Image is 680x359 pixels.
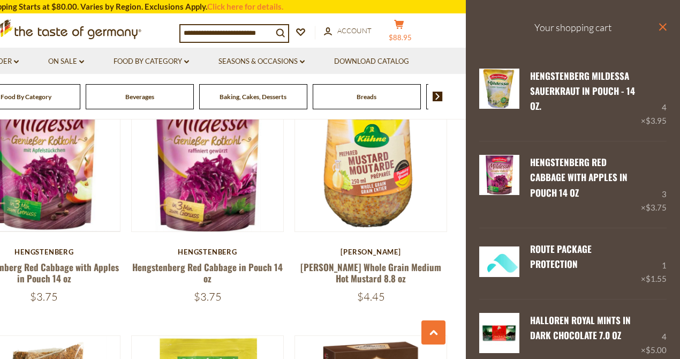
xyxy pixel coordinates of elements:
span: $3.75 [194,290,222,303]
span: $1.55 [646,274,667,283]
a: On Sale [48,56,84,68]
button: $88.95 [383,19,415,46]
a: Hengstenberg Sauerkraut in Pouch [479,69,519,128]
span: $5.00 [646,345,667,355]
a: Food By Category [114,56,189,68]
span: Account [337,26,372,35]
div: 4 × [641,69,667,128]
a: Hengstenberg Red Cabbage in Pouch 14 oz [132,260,283,285]
a: Hengstenberg Mildessa Sauerkraut in Pouch - 14 oz. [530,69,635,113]
a: Account [324,25,372,37]
a: Route Package Protection [530,242,592,271]
a: Baking, Cakes, Desserts [220,93,286,101]
img: Halloren Royal Mints in Dark Chocolate 7.0 oz [479,313,519,353]
span: $3.75 [646,203,667,212]
a: Breads [357,93,376,101]
img: Green Package Protection [479,242,519,282]
span: $3.75 [30,290,58,303]
img: next arrow [433,92,443,101]
img: Hengstenberg Red Cabbage in Pouch 14 oz [132,80,283,233]
img: Hengstenberg Sauerkraut in Pouch [479,69,519,109]
img: Kuehne Whole Grain Medium Hot Mustard 8.8 oz [295,80,447,231]
div: [PERSON_NAME] [294,248,447,256]
a: Halloren Royal Mints in Dark Chocolate 7.0 oz [479,313,519,357]
div: 1 × [641,242,667,286]
a: [PERSON_NAME] Whole Grain Medium Hot Mustard 8.8 oz [300,260,441,285]
a: Beverages [125,93,154,101]
a: Hengstenberg Red Cabbage with Apples in Pouch 14 oz [530,155,628,199]
a: Click here for details. [207,2,283,11]
a: Halloren Royal Mints in Dark Chocolate 7.0 oz [530,313,631,342]
a: Seasons & Occasions [218,56,305,68]
div: Hengstenberg [131,248,284,256]
div: 4 × [641,313,667,357]
span: $4.45 [357,290,385,303]
img: Hengstenberg Red Cabbage with Apples in Pouch 14 oz [479,155,519,195]
span: $88.95 [389,33,412,42]
a: Download Catalog [334,56,409,68]
a: Food By Category [1,93,51,101]
div: 3 × [641,155,667,214]
span: $3.95 [646,116,667,125]
a: Hengstenberg Red Cabbage with Apples in Pouch 14 oz [479,155,519,214]
a: Green Package Protection [479,242,519,286]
